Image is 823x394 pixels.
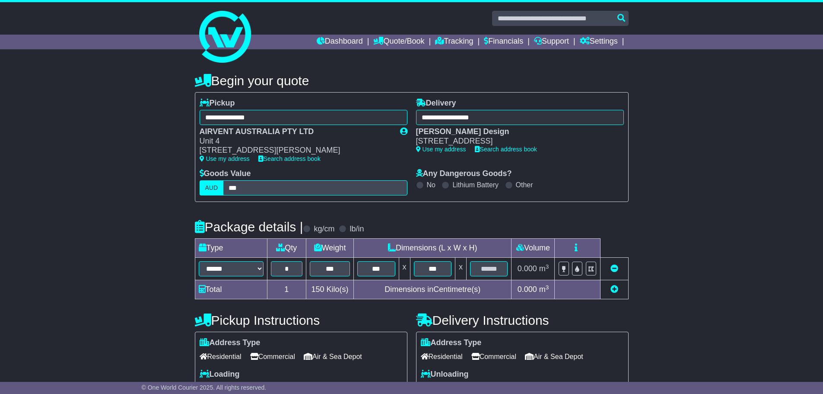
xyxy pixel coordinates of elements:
[195,280,267,299] td: Total
[435,35,473,49] a: Tracking
[373,35,424,49] a: Quote/Book
[200,350,241,363] span: Residential
[525,350,583,363] span: Air & Sea Depot
[200,338,261,348] label: Address Type
[546,263,549,270] sup: 3
[200,146,391,155] div: [STREET_ADDRESS][PERSON_NAME]
[314,224,334,234] label: kg/cm
[518,264,537,273] span: 0.000
[427,181,435,189] label: No
[475,146,537,153] a: Search address book
[200,370,240,379] label: Loading
[421,370,469,379] label: Unloading
[195,313,407,327] h4: Pickup Instructions
[416,146,466,153] a: Use my address
[311,285,324,294] span: 150
[350,224,364,234] label: lb/in
[455,258,466,280] td: x
[267,239,306,258] td: Qty
[200,137,391,146] div: Unit 4
[512,239,555,258] td: Volume
[580,35,618,49] a: Settings
[304,350,362,363] span: Air & Sea Depot
[484,35,523,49] a: Financials
[195,239,267,258] td: Type
[250,350,295,363] span: Commercial
[518,285,537,294] span: 0.000
[421,338,482,348] label: Address Type
[354,280,512,299] td: Dimensions in Centimetre(s)
[546,284,549,291] sup: 3
[416,99,456,108] label: Delivery
[200,180,224,195] label: AUD
[195,220,303,234] h4: Package details |
[539,285,549,294] span: m
[354,239,512,258] td: Dimensions (L x W x H)
[416,169,512,179] label: Any Dangerous Goods?
[200,155,250,162] a: Use my address
[200,127,391,137] div: AIRVENT AUSTRALIA PTY LTD
[306,280,354,299] td: Kilo(s)
[471,350,516,363] span: Commercial
[317,35,363,49] a: Dashboard
[539,264,549,273] span: m
[267,280,306,299] td: 1
[195,74,629,88] h4: Begin your quote
[416,127,615,137] div: [PERSON_NAME] Design
[142,384,267,391] span: © One World Courier 2025. All rights reserved.
[610,285,618,294] a: Add new item
[399,258,410,280] td: x
[258,155,321,162] a: Search address book
[416,313,629,327] h4: Delivery Instructions
[416,137,615,146] div: [STREET_ADDRESS]
[200,169,251,179] label: Goods Value
[516,181,533,189] label: Other
[452,181,499,189] label: Lithium Battery
[534,35,569,49] a: Support
[306,239,354,258] td: Weight
[421,350,463,363] span: Residential
[200,99,235,108] label: Pickup
[610,264,618,273] a: Remove this item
